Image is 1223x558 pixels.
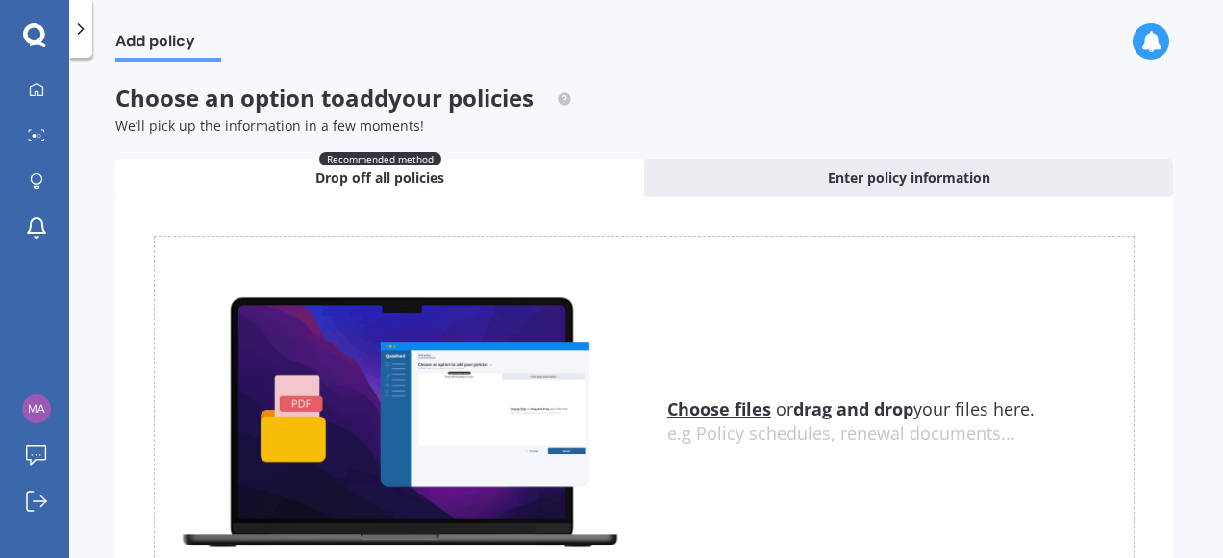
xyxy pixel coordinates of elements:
[321,82,534,114] span: to add your policies
[319,152,441,165] span: Recommended method
[667,397,771,420] u: Choose files
[315,168,444,188] span: Drop off all policies
[115,32,221,58] span: Add policy
[155,286,644,556] img: upload.de96410c8ce839c3fdd5.gif
[22,394,51,423] img: b4247b71c49df826afde8dd5d2e768fa
[828,168,990,188] span: Enter policy information
[667,423,1134,444] div: e.g Policy schedules, renewal documents...
[115,82,572,114] span: Choose an option
[115,116,424,135] span: We’ll pick up the information in a few moments!
[667,397,1035,420] span: or your files here.
[793,397,913,420] b: drag and drop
